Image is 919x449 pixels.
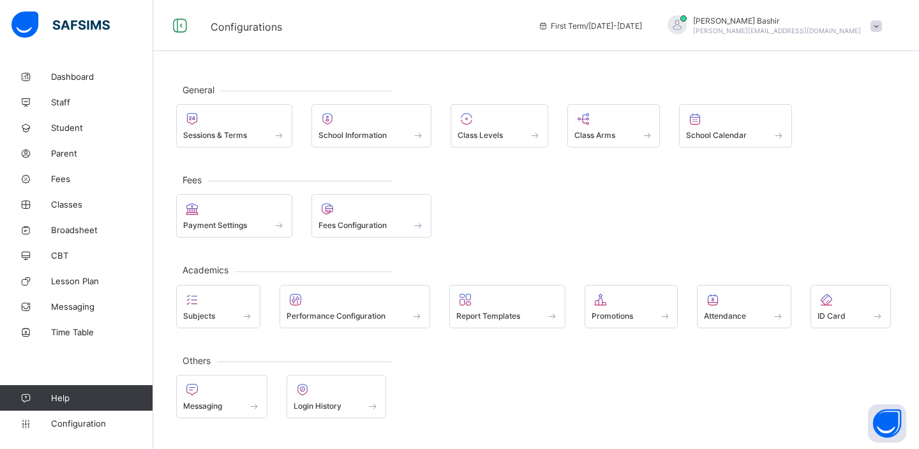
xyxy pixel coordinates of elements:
[679,104,792,148] div: School Calendar
[585,285,678,328] div: Promotions
[51,301,153,312] span: Messaging
[818,311,846,321] span: ID Card
[449,285,565,328] div: Report Templates
[693,16,861,26] span: [PERSON_NAME] Bashir
[51,174,153,184] span: Fees
[311,104,432,148] div: School Information
[211,20,282,33] span: Configurations
[51,418,153,429] span: Configuration
[51,72,153,82] span: Dashboard
[51,250,153,261] span: CBT
[294,401,341,411] span: Login History
[451,104,548,148] div: Class Levels
[51,199,153,209] span: Classes
[592,311,633,321] span: Promotions
[51,393,153,403] span: Help
[697,285,791,328] div: Attendance
[318,220,387,230] span: Fees Configuration
[868,404,906,443] button: Open asap
[287,375,387,418] div: Login History
[311,194,432,238] div: Fees Configuration
[11,11,110,38] img: safsims
[176,355,217,366] span: Others
[704,311,746,321] span: Attendance
[183,220,247,230] span: Payment Settings
[538,21,642,31] span: session/term information
[51,276,153,286] span: Lesson Plan
[287,311,385,321] span: Performance Configuration
[183,401,222,411] span: Messaging
[183,311,215,321] span: Subjects
[176,194,292,238] div: Payment Settings
[567,104,661,148] div: Class Arms
[176,264,235,275] span: Academics
[176,84,221,95] span: General
[51,97,153,107] span: Staff
[655,15,888,36] div: HamidBashir
[176,174,208,185] span: Fees
[458,130,503,140] span: Class Levels
[811,285,891,328] div: ID Card
[686,130,747,140] span: School Calendar
[456,311,520,321] span: Report Templates
[176,375,267,418] div: Messaging
[574,130,615,140] span: Class Arms
[176,104,292,148] div: Sessions & Terms
[318,130,387,140] span: School Information
[176,285,260,328] div: Subjects
[183,130,247,140] span: Sessions & Terms
[51,327,153,337] span: Time Table
[51,123,153,133] span: Student
[51,225,153,235] span: Broadsheet
[51,148,153,158] span: Parent
[693,27,861,34] span: [PERSON_NAME][EMAIL_ADDRESS][DOMAIN_NAME]
[280,285,431,328] div: Performance Configuration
